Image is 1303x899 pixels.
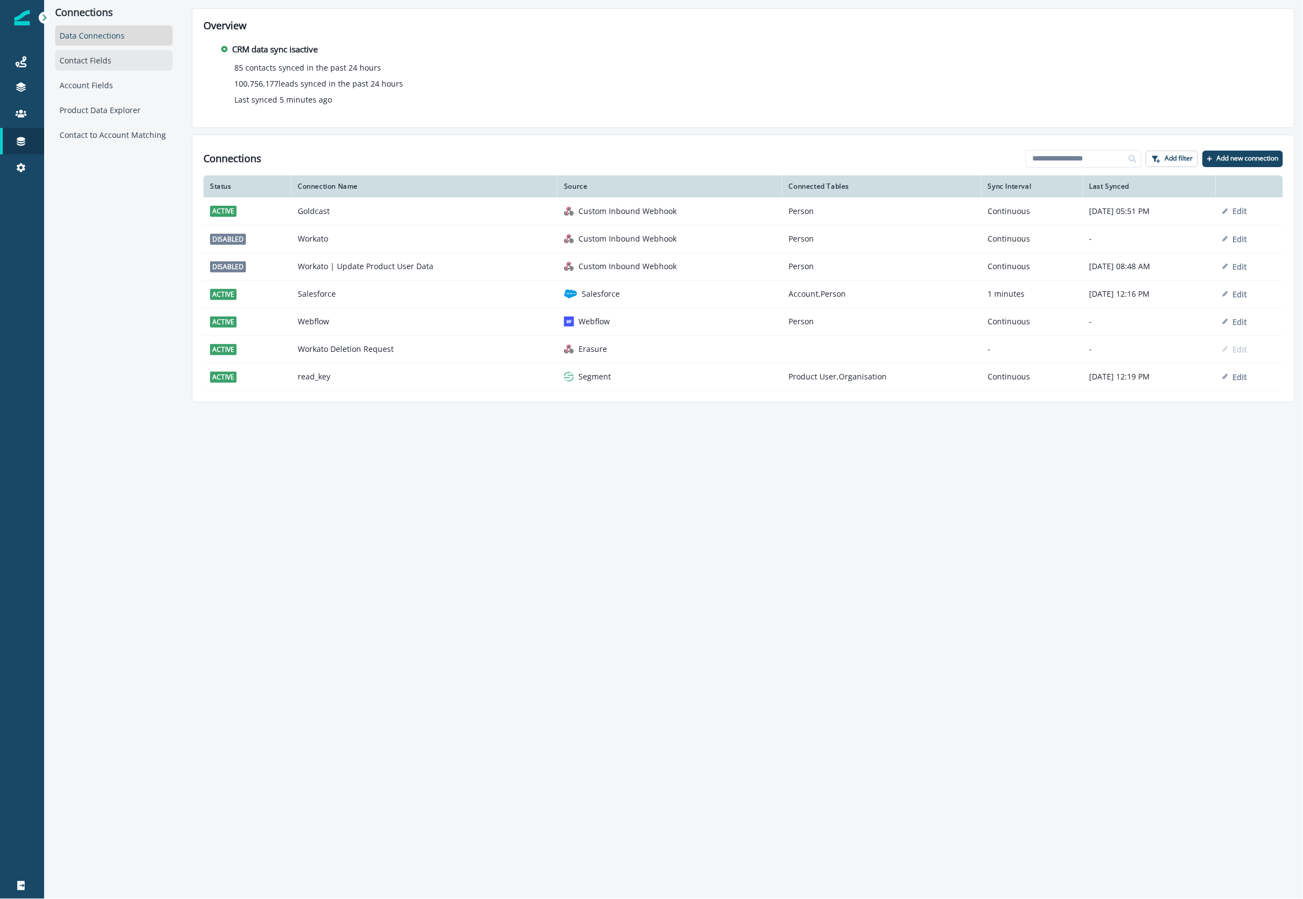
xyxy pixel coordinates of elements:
p: Edit [1232,234,1247,244]
td: Continuous [982,225,1083,253]
div: Contact to Account Matching [55,125,173,145]
img: generic inbound webhook [564,261,574,271]
td: Webflow [291,308,557,335]
p: Add new connection [1217,154,1279,162]
td: Person [782,197,982,225]
p: Last synced 5 minutes ago [234,94,332,105]
div: Sync Interval [988,182,1076,191]
button: Add filter [1146,151,1198,167]
div: Status [210,182,285,191]
p: - [1090,316,1209,327]
td: Product User,Organisation [782,363,982,390]
span: active [210,344,237,355]
a: disabledWorkatogeneric inbound webhookCustom Inbound WebhookPersonContinuous-Edit [203,225,1283,253]
div: Source [564,182,776,191]
p: CRM data sync is active [232,43,318,56]
p: [DATE] 12:19 PM [1090,371,1209,382]
button: Edit [1222,234,1247,244]
a: activeread_keysegmentSegmentProduct User,OrganisationContinuous[DATE] 12:19 PMEdit [203,363,1283,390]
p: Webflow [578,316,610,327]
p: Custom Inbound Webhook [578,261,677,272]
p: - [1090,344,1209,355]
p: 100,756,177 leads synced in the past 24 hours [234,78,403,89]
td: Goldcast [291,197,557,225]
td: read_key [291,363,557,390]
td: Account,Person [782,280,982,308]
img: erasure [564,344,574,354]
button: Edit [1222,206,1247,216]
div: Contact Fields [55,50,173,71]
p: Custom Inbound Webhook [578,206,677,217]
td: - [982,335,1083,363]
button: Edit [1222,317,1247,327]
td: Continuous [982,363,1083,390]
button: Edit [1222,372,1247,382]
img: salesforce [564,287,577,301]
a: activeGoldcastgeneric inbound webhookCustom Inbound WebhookPersonContinuous[DATE] 05:51 PMEdit [203,197,1283,225]
span: active [210,317,237,328]
p: Edit [1232,344,1247,355]
img: segment [564,372,574,382]
p: Erasure [578,344,607,355]
img: webflow [564,317,574,327]
h1: Connections [203,153,261,165]
div: Data Connections [55,25,173,46]
p: [DATE] 12:16 PM [1090,288,1209,299]
a: activeWorkato Deletion RequesterasureErasure--Edit [203,335,1283,363]
td: 1 minutes [982,280,1083,308]
p: Segment [578,371,611,382]
p: Edit [1232,206,1247,216]
p: Add filter [1165,154,1193,162]
p: Edit [1232,289,1247,299]
td: Workato Deletion Request [291,335,557,363]
div: Product Data Explorer [55,100,173,120]
p: 85 contacts synced in the past 24 hours [234,62,381,73]
p: Edit [1232,372,1247,382]
span: active [210,289,237,300]
td: Salesforce [291,280,557,308]
span: disabled [210,261,246,272]
td: Person [782,308,982,335]
p: [DATE] 08:48 AM [1090,261,1209,272]
a: activeWebflowwebflowWebflowPersonContinuous-Edit [203,308,1283,335]
img: generic inbound webhook [564,206,574,216]
td: Workato [291,225,557,253]
td: Continuous [982,253,1083,280]
button: Edit [1222,261,1247,272]
p: Salesforce [582,288,620,299]
td: Person [782,225,982,253]
div: Connection Name [298,182,551,191]
div: Account Fields [55,75,173,95]
img: Inflection [14,10,30,25]
button: Edit [1222,344,1247,355]
p: Edit [1232,261,1247,272]
a: activeSalesforcesalesforceSalesforceAccount,Person1 minutes[DATE] 12:16 PMEdit [203,280,1283,308]
button: Edit [1222,289,1247,299]
a: disabledWorkato | Update Product User Datageneric inbound webhookCustom Inbound WebhookPersonCont... [203,253,1283,280]
p: [DATE] 05:51 PM [1090,206,1209,217]
button: Add new connection [1203,151,1283,167]
span: active [210,206,237,217]
h2: Overview [203,20,1283,32]
p: Connections [55,7,173,19]
td: Workato | Update Product User Data [291,253,557,280]
td: Person [782,253,982,280]
span: active [210,372,237,383]
p: - [1090,233,1209,244]
td: Continuous [982,197,1083,225]
div: Last Synced [1090,182,1209,191]
td: Continuous [982,308,1083,335]
p: Custom Inbound Webhook [578,233,677,244]
img: generic inbound webhook [564,234,574,244]
span: disabled [210,234,246,245]
div: Connected Tables [789,182,975,191]
p: Edit [1232,317,1247,327]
